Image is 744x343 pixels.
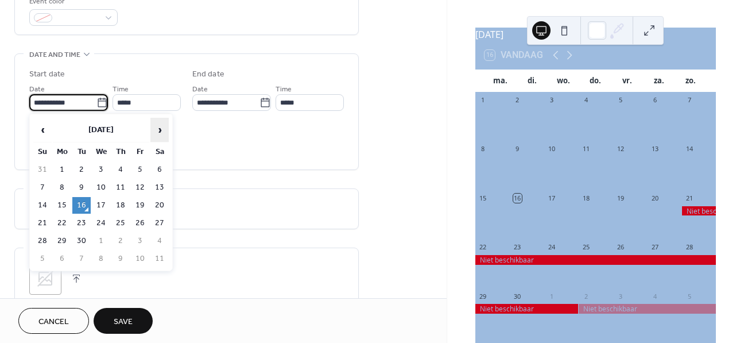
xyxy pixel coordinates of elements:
[53,144,71,160] th: Mo
[18,308,89,334] button: Cancel
[72,233,91,249] td: 30
[34,118,51,141] span: ‹
[33,197,52,214] td: 14
[53,250,71,267] td: 6
[111,144,130,160] th: Th
[151,118,168,141] span: ›
[53,118,149,142] th: [DATE]
[131,233,149,249] td: 3
[92,250,110,267] td: 8
[29,263,61,295] div: ;
[685,194,693,202] div: 21
[53,197,71,214] td: 15
[650,145,659,153] div: 13
[616,194,625,202] div: 19
[616,96,625,105] div: 5
[479,243,487,252] div: 22
[685,243,693,252] div: 28
[582,243,590,252] div: 25
[33,215,52,232] td: 21
[92,161,110,178] td: 3
[150,179,169,196] td: 13
[150,144,169,160] th: Sa
[475,304,579,314] div: Niet beschikbaar
[92,215,110,232] td: 24
[53,179,71,196] td: 8
[582,145,590,153] div: 11
[111,215,130,232] td: 25
[479,145,487,153] div: 8
[685,145,693,153] div: 14
[547,145,556,153] div: 10
[131,197,149,214] td: 19
[192,83,208,95] span: Date
[650,96,659,105] div: 6
[131,215,149,232] td: 26
[485,70,516,93] div: ma.
[131,250,149,267] td: 10
[643,70,675,93] div: za.
[513,194,522,202] div: 16
[94,308,153,334] button: Save
[479,96,487,105] div: 1
[72,215,91,232] td: 23
[192,68,224,80] div: End date
[582,96,590,105] div: 4
[53,161,71,178] td: 1
[475,28,716,41] div: [DATE]
[131,179,149,196] td: 12
[479,194,487,202] div: 15
[111,161,130,178] td: 4
[131,144,149,160] th: Fr
[72,144,91,160] th: Tu
[685,292,693,300] div: 5
[547,96,556,105] div: 3
[53,215,71,232] td: 22
[650,292,659,300] div: 4
[616,243,625,252] div: 26
[111,250,130,267] td: 9
[611,70,643,93] div: vr.
[547,243,556,252] div: 24
[547,194,556,202] div: 17
[92,197,110,214] td: 17
[53,233,71,249] td: 29
[33,179,52,196] td: 7
[29,49,80,61] span: Date and time
[33,233,52,249] td: 28
[685,96,693,105] div: 7
[513,292,522,300] div: 30
[513,96,522,105] div: 2
[475,255,716,265] div: Niet beschikbaar
[29,68,65,80] div: Start date
[616,292,625,300] div: 3
[580,70,611,93] div: do.
[513,243,522,252] div: 23
[150,215,169,232] td: 27
[72,161,91,178] td: 2
[111,197,130,214] td: 18
[582,292,590,300] div: 2
[33,144,52,160] th: Su
[150,233,169,249] td: 4
[29,83,45,95] span: Date
[479,292,487,300] div: 29
[92,179,110,196] td: 10
[513,145,522,153] div: 9
[582,194,590,202] div: 18
[92,233,110,249] td: 1
[548,70,579,93] div: wo.
[38,316,69,328] span: Cancel
[92,144,110,160] th: We
[72,197,91,214] td: 16
[516,70,548,93] div: di.
[616,145,625,153] div: 12
[547,292,556,300] div: 1
[111,233,130,249] td: 2
[150,250,169,267] td: 11
[113,83,129,95] span: Time
[111,179,130,196] td: 11
[150,161,169,178] td: 6
[33,250,52,267] td: 5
